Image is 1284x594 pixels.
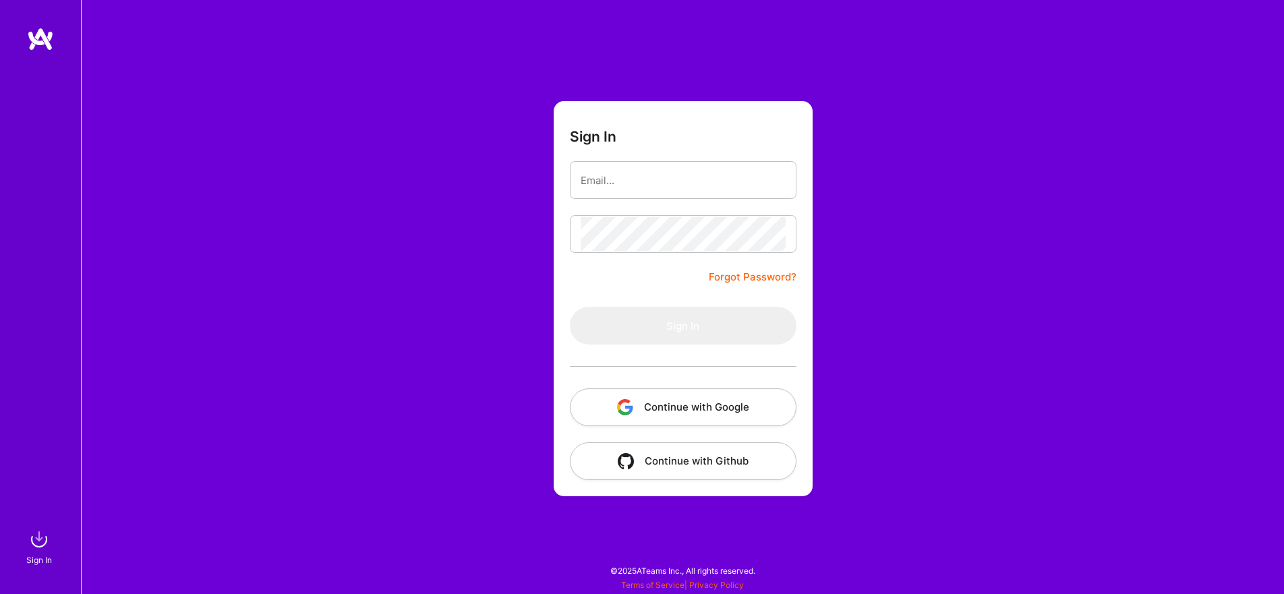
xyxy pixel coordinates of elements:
[27,27,54,51] img: logo
[621,580,684,590] a: Terms of Service
[618,453,634,469] img: icon
[570,388,796,426] button: Continue with Google
[26,553,52,567] div: Sign In
[617,399,633,415] img: icon
[81,554,1284,587] div: © 2025 ATeams Inc., All rights reserved.
[581,163,786,198] input: Email...
[570,128,616,145] h3: Sign In
[570,307,796,345] button: Sign In
[709,269,796,285] a: Forgot Password?
[26,526,53,553] img: sign in
[570,442,796,480] button: Continue with Github
[28,526,53,567] a: sign inSign In
[689,580,744,590] a: Privacy Policy
[621,580,744,590] span: |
